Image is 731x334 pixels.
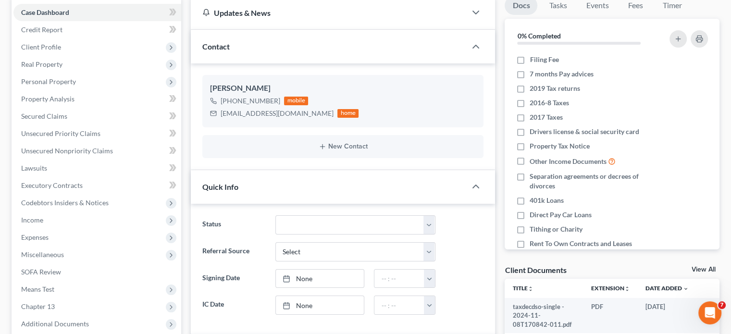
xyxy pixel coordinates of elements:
input: -- : -- [374,270,424,288]
span: Separation agreements or decrees of divorces [530,172,657,191]
span: Unsecured Nonpriority Claims [21,147,113,155]
a: Case Dashboard [13,4,181,21]
i: unfold_more [527,286,533,292]
span: Executory Contracts [21,181,83,189]
a: Unsecured Priority Claims [13,125,181,142]
iframe: Intercom live chat [698,301,721,324]
span: Real Property [21,60,62,68]
a: Executory Contracts [13,177,181,194]
td: [DATE] [638,298,696,333]
span: Personal Property [21,77,76,86]
span: Means Test [21,285,54,293]
input: -- : -- [374,296,424,314]
span: Drivers license & social security card [530,127,639,136]
a: None [276,296,364,314]
span: Miscellaneous [21,250,64,259]
label: Status [198,215,270,235]
label: IC Date [198,296,270,315]
span: Additional Documents [21,320,89,328]
i: unfold_more [624,286,630,292]
span: SOFA Review [21,268,61,276]
span: Secured Claims [21,112,67,120]
div: home [337,109,359,118]
span: 2019 Tax returns [530,84,580,93]
span: Other Income Documents [530,157,607,166]
span: Rent To Own Contracts and Leases [530,239,632,248]
span: Tithing or Charity [530,224,582,234]
a: Secured Claims [13,108,181,125]
a: View All [692,266,716,273]
span: Property Analysis [21,95,74,103]
a: Extensionunfold_more [591,285,630,292]
div: Client Documents [505,265,566,275]
a: Property Analysis [13,90,181,108]
div: Updates & News [202,8,455,18]
a: Lawsuits [13,160,181,177]
a: SOFA Review [13,263,181,281]
a: Unsecured Nonpriority Claims [13,142,181,160]
span: 2016-8 Taxes [530,98,569,108]
a: None [276,270,364,288]
div: [PERSON_NAME] [210,83,476,94]
span: Income [21,216,43,224]
span: Chapter 13 [21,302,55,310]
span: Property Tax Notice [530,141,590,151]
span: Expenses [21,233,49,241]
td: PDF [583,298,638,333]
span: Filing Fee [530,55,558,64]
a: Date Added expand_more [645,285,689,292]
strong: 0% Completed [517,32,560,40]
span: 7 months Pay advices [530,69,594,79]
a: Credit Report [13,21,181,38]
span: 401k Loans [530,196,564,205]
span: Lawsuits [21,164,47,172]
span: Contact [202,42,230,51]
i: expand_more [683,286,689,292]
label: Referral Source [198,242,270,261]
span: Unsecured Priority Claims [21,129,100,137]
div: mobile [284,97,308,105]
span: [PHONE_NUMBER] [221,97,280,105]
span: Codebtors Insiders & Notices [21,198,109,207]
span: Case Dashboard [21,8,69,16]
td: taxdecdso-single - 2024-11-08T170842-011.pdf [505,298,583,333]
button: New Contact [210,143,476,150]
div: [EMAIL_ADDRESS][DOMAIN_NAME] [221,109,334,118]
span: Client Profile [21,43,61,51]
span: Quick Info [202,182,238,191]
span: Direct Pay Car Loans [530,210,592,220]
a: Titleunfold_more [512,285,533,292]
span: 7 [718,301,726,309]
label: Signing Date [198,269,270,288]
span: Credit Report [21,25,62,34]
span: 2017 Taxes [530,112,563,122]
